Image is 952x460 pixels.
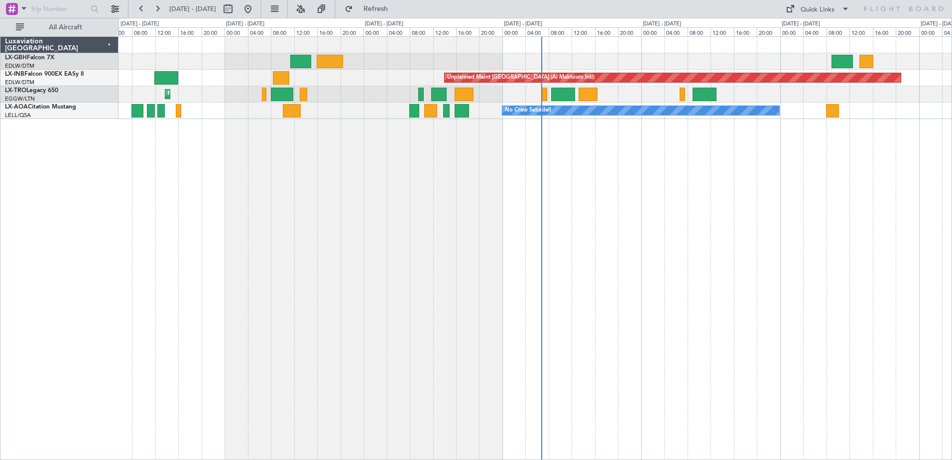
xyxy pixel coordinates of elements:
[363,27,386,36] div: 00:00
[5,104,76,110] a: LX-AOACitation Mustang
[317,27,340,36] div: 16:00
[5,55,54,61] a: LX-GBHFalcon 7X
[132,27,155,36] div: 08:00
[5,71,24,77] span: LX-INB
[919,27,942,36] div: 00:00
[641,27,664,36] div: 00:00
[5,71,84,77] a: LX-INBFalcon 900EX EASy II
[5,88,26,94] span: LX-TRO
[294,27,317,36] div: 12:00
[505,103,551,118] div: No Crew Sabadell
[433,27,456,36] div: 12:00
[711,27,733,36] div: 12:00
[447,70,595,85] div: Unplanned Maint [GEOGRAPHIC_DATA] (Al Maktoum Intl)
[178,27,201,36] div: 16:00
[168,87,325,102] div: Planned Maint [GEOGRAPHIC_DATA] ([GEOGRAPHIC_DATA])
[5,95,35,103] a: EGGW/LTN
[26,24,105,31] span: All Aircraft
[803,27,826,36] div: 04:00
[11,19,108,35] button: All Aircraft
[757,27,780,36] div: 20:00
[5,88,58,94] a: LX-TROLegacy 650
[502,27,525,36] div: 00:00
[618,27,641,36] div: 20:00
[155,27,178,36] div: 12:00
[782,20,820,28] div: [DATE] - [DATE]
[801,5,834,15] div: Quick Links
[734,27,757,36] div: 16:00
[525,27,548,36] div: 04:00
[896,27,919,36] div: 20:00
[664,27,687,36] div: 04:00
[479,27,502,36] div: 20:00
[225,27,247,36] div: 00:00
[5,55,27,61] span: LX-GBH
[30,1,88,16] input: Trip Number
[387,27,410,36] div: 04:00
[688,27,711,36] div: 08:00
[202,27,225,36] div: 20:00
[340,1,400,17] button: Refresh
[5,79,34,86] a: EDLW/DTM
[410,27,433,36] div: 08:00
[849,27,872,36] div: 12:00
[873,27,896,36] div: 16:00
[572,27,595,36] div: 12:00
[595,27,618,36] div: 16:00
[248,27,271,36] div: 04:00
[271,27,294,36] div: 08:00
[365,20,403,28] div: [DATE] - [DATE]
[549,27,572,36] div: 08:00
[226,20,264,28] div: [DATE] - [DATE]
[780,27,803,36] div: 00:00
[341,27,363,36] div: 20:00
[5,112,31,119] a: LELL/QSA
[827,27,849,36] div: 08:00
[5,62,34,70] a: EDLW/DTM
[504,20,542,28] div: [DATE] - [DATE]
[109,27,132,36] div: 04:00
[169,4,216,13] span: [DATE] - [DATE]
[355,5,397,12] span: Refresh
[643,20,681,28] div: [DATE] - [DATE]
[456,27,479,36] div: 16:00
[781,1,854,17] button: Quick Links
[5,104,28,110] span: LX-AOA
[120,20,159,28] div: [DATE] - [DATE]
